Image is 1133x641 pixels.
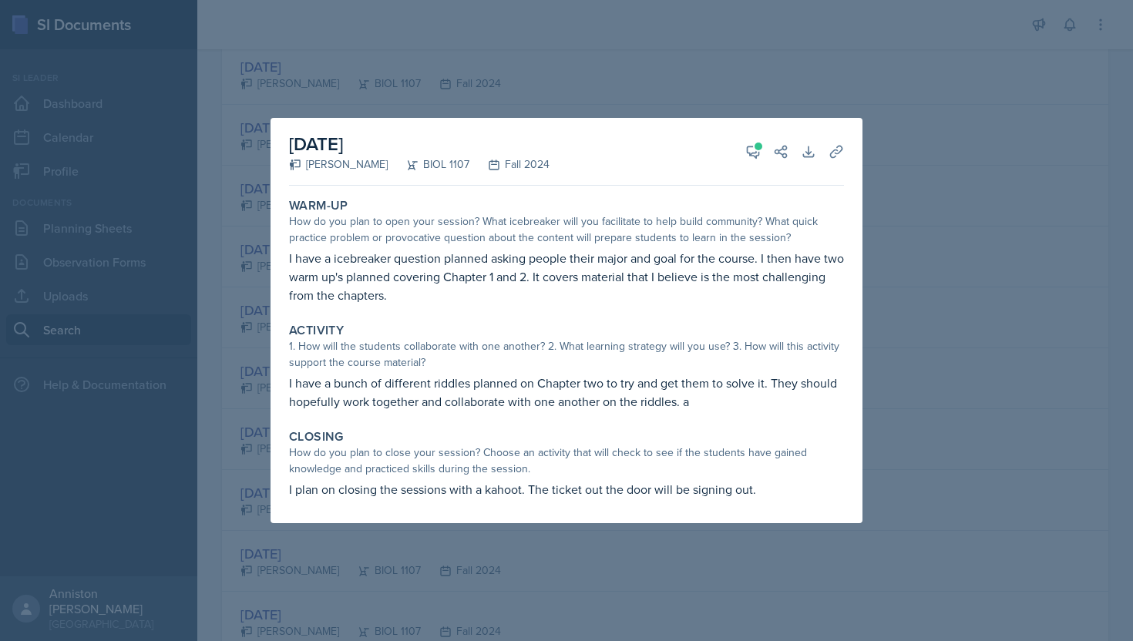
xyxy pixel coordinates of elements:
h2: [DATE] [289,130,550,158]
label: Warm-Up [289,198,348,213]
div: How do you plan to close your session? Choose an activity that will check to see if the students ... [289,445,844,477]
div: Fall 2024 [469,156,550,173]
label: Closing [289,429,344,445]
p: I plan on closing the sessions with a kahoot. The ticket out the door will be signing out. [289,480,844,498]
label: Activity [289,323,344,338]
div: How do you plan to open your session? What icebreaker will you facilitate to help build community... [289,213,844,246]
div: 1. How will the students collaborate with one another? 2. What learning strategy will you use? 3.... [289,338,844,371]
p: I have a bunch of different riddles planned on Chapter two to try and get them to solve it. They ... [289,374,844,411]
div: [PERSON_NAME] [289,156,388,173]
p: I have a icebreaker question planned asking people their major and goal for the course. I then ha... [289,249,844,304]
div: BIOL 1107 [388,156,469,173]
